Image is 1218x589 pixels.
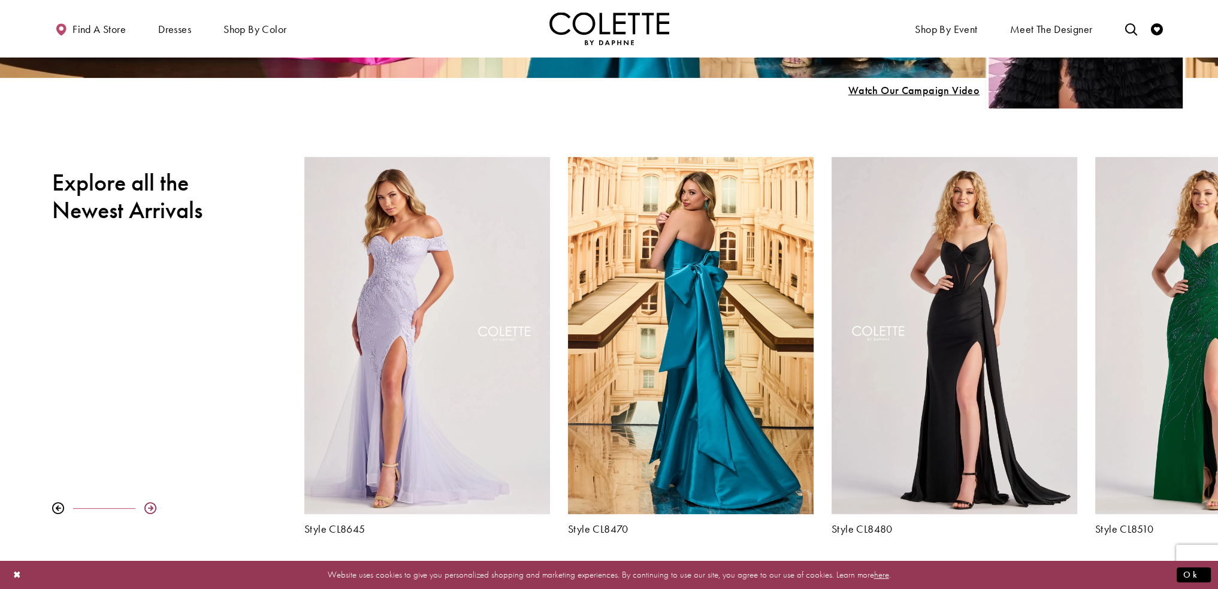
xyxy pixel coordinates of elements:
[874,569,889,581] a: here
[52,169,208,224] h2: Explore all the Newest Arrivals
[86,567,1132,583] p: Website uses cookies to give you personalized shopping and marketing experiences. By continuing t...
[1010,23,1093,35] span: Meet the designer
[823,148,1086,544] div: Colette by Daphne Style No. CL8480
[52,12,129,45] a: Find a store
[549,12,669,45] a: Visit Home Page
[1148,12,1166,45] a: Check Wishlist
[912,12,980,45] span: Shop By Event
[304,157,550,514] a: Visit Colette by Daphne Style No. CL8645 Page
[832,157,1077,514] a: Visit Colette by Daphne Style No. CL8480 Page
[155,12,194,45] span: Dresses
[568,157,814,514] a: Visit Colette by Daphne Style No. CL8470 Page
[559,148,823,544] div: Colette by Daphne Style No. CL8470
[7,564,28,585] button: Close Dialog
[832,523,1077,535] a: Style CL8480
[295,148,559,544] div: Colette by Daphne Style No. CL8645
[915,23,977,35] span: Shop By Event
[848,84,980,96] span: Play Slide #15 Video
[223,23,286,35] span: Shop by color
[304,523,550,535] a: Style CL8645
[220,12,289,45] span: Shop by color
[1122,12,1140,45] a: Toggle search
[1177,567,1211,582] button: Submit Dialog
[568,523,814,535] a: Style CL8470
[72,23,126,35] span: Find a store
[1007,12,1096,45] a: Meet the designer
[549,12,669,45] img: Colette by Daphne
[158,23,191,35] span: Dresses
